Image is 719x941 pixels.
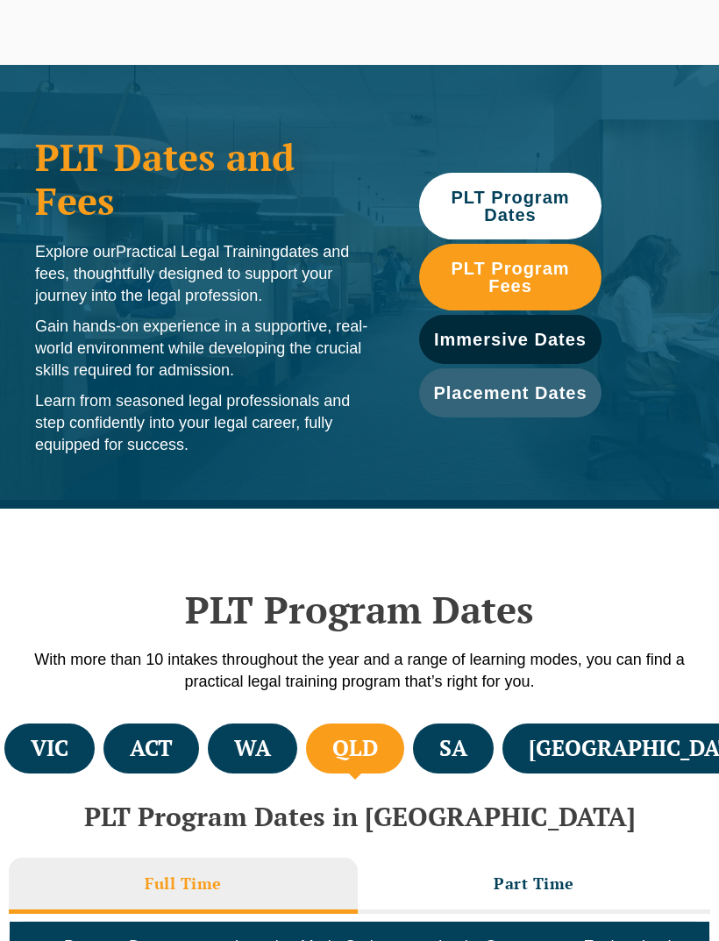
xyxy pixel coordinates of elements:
[428,189,593,224] span: PLT Program Dates
[433,384,587,402] span: Placement Dates
[145,873,222,894] h3: Full Time
[35,390,384,456] p: Learn from seasoned legal professionals and step confidently into your legal career, fully equipp...
[18,649,701,693] p: With more than 10 intakes throughout the year and a range of learning modes, you can find a pract...
[419,368,602,417] a: Placement Dates
[434,331,587,348] span: Immersive Dates
[35,316,384,381] p: Gain hands-on experience in a supportive, real-world environment while developing the crucial ski...
[419,173,602,239] a: PLT Program Dates
[130,734,173,763] h4: ACT
[428,260,593,295] span: PLT Program Fees
[116,243,280,260] span: Practical Legal Training
[234,734,271,763] h4: WA
[332,734,378,763] h4: QLD
[35,241,384,307] p: Explore our dates and fees, thoughtfully designed to support your journey into the legal profession.
[18,588,701,631] h2: PLT Program Dates
[31,734,68,763] h4: VIC
[439,734,467,763] h4: SA
[419,244,602,310] a: PLT Program Fees
[35,135,384,224] h1: PLT Dates and Fees
[494,873,574,894] h3: Part Time
[419,315,602,364] a: Immersive Dates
